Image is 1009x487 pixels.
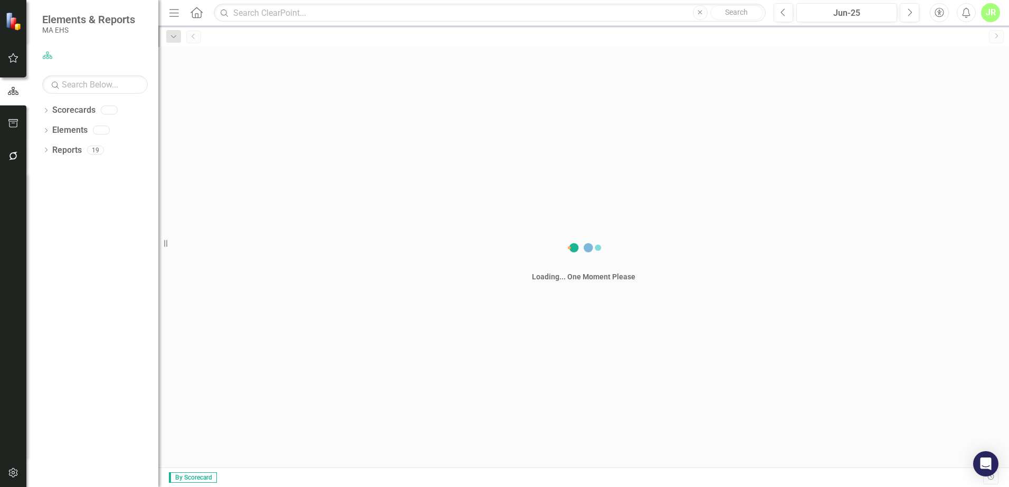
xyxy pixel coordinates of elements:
[52,144,82,157] a: Reports
[214,4,766,22] input: Search ClearPoint...
[42,26,135,34] small: MA EHS
[52,104,96,116] a: Scorecards
[973,451,998,476] div: Open Intercom Messenger
[169,472,217,483] span: By Scorecard
[42,75,148,94] input: Search Below...
[52,124,88,137] a: Elements
[87,145,104,154] div: 19
[800,7,893,20] div: Jun-25
[981,3,1000,22] button: JR
[725,8,748,16] span: Search
[532,271,635,282] div: Loading... One Moment Please
[5,12,24,30] img: ClearPoint Strategy
[796,3,897,22] button: Jun-25
[710,5,763,20] button: Search
[42,13,135,26] span: Elements & Reports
